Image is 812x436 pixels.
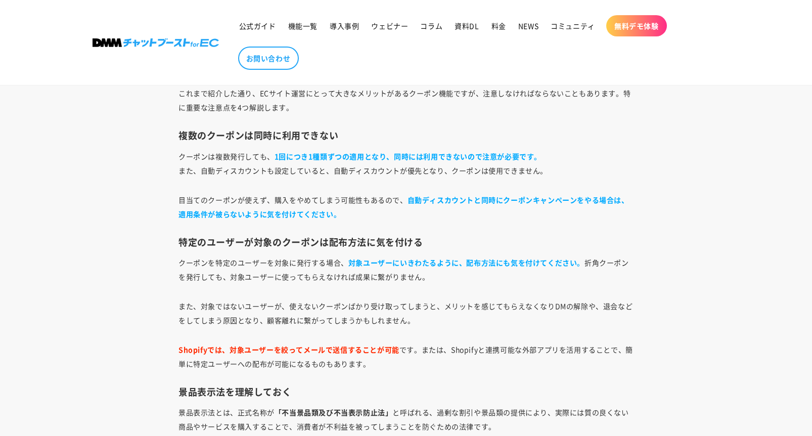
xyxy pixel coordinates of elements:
a: お問い合わせ [238,47,299,70]
a: 導入事例 [324,15,365,36]
strong: 1回につき1種類ずつの適用となり、同時には利用できないので注意が必要です。 [275,151,542,161]
p: また、対象ではないユーザーが、使えないクーポンばかり受け取ってしまうと、メリットを感じてもらえなくなりDMの解除や、退会などをしてしまう原因となり、顧客離れに繋がってしまうかもしれません。 [178,299,634,327]
span: 料金 [491,21,506,30]
img: 株式会社DMM Boost [93,38,219,47]
p: です。または、Shopifyと連携可能な外部アプリを活用することで、簡単に特定ユーザーへの配布が可能になるものもあります。 [178,342,634,371]
h3: 特定のユーザーが対象のクーポンは配布方法に気を付ける [178,236,634,248]
p: 景品表示法とは、正式名称が と呼ばれる、過剰な割引や景品類の提供により、実際には質の良くない商品やサービスを購入することで、消費者が不利益を被ってしまうことを防ぐための法律です。 [178,405,634,433]
p: クーポンを特定のユーザーを対象に発行する場合、 折角クーポンを発行しても、対象ユーザーに使ってもらえなければ成果に繋がりません。 [178,255,634,284]
a: コミュニティ [545,15,601,36]
span: コミュニティ [551,21,595,30]
strong: 自動ディスカウントと同時にクーポンキャンペーンをやる場合は、適用条件が被らないように気を付けてください。 [178,195,629,219]
span: 無料デモ体験 [614,21,659,30]
a: コラム [414,15,448,36]
span: ウェビナー [371,21,408,30]
h3: 景品表示法を理解しておく [178,386,634,398]
span: 導入事例 [330,21,359,30]
a: 料金 [485,15,512,36]
a: 資料DL [448,15,485,36]
strong: 「不当景品類及び不当表示防止法」 [275,407,393,417]
a: ウェビナー [365,15,414,36]
a: 公式ガイド [233,15,282,36]
span: 資料DL [455,21,479,30]
p: これまで紹介した通り、ECサイト運営にとって大きなメリットがあるクーポン機能ですが、注意しなければならないこともあります。特に重要な注意点を4つ解説します。 [178,86,634,114]
span: 機能一覧 [288,21,318,30]
p: クーポンは複数発行しても、 また、自動ディスカウントも設定していると、自動ディスカウントが優先となり、クーポンは使用できません。 [178,149,634,178]
strong: 対象ユーザーにいきわたるように、配布方法にも気を付けてください。 [348,257,584,268]
span: コラム [420,21,442,30]
a: 無料デモ体験 [606,15,667,36]
a: 機能一覧 [282,15,324,36]
a: NEWS [512,15,545,36]
p: 目当てのクーポンが使えず、購入をやめてしまう可能性もあるので、 [178,193,634,221]
span: 公式ガイド [239,21,276,30]
h3: 複数のクーポンは同時に利用できない [178,129,634,141]
span: お問い合わせ [246,54,291,63]
strong: Shopifyでは、対象ユーザーを絞ってメールで送信することが可能 [178,344,399,355]
span: NEWS [518,21,538,30]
